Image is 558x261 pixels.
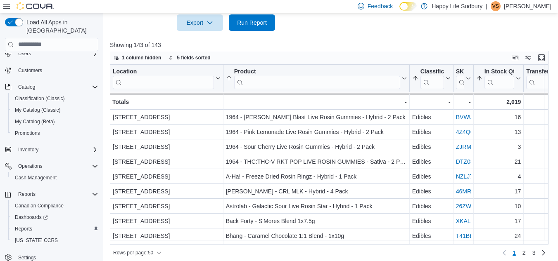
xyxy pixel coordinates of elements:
button: Keyboard shortcuts [510,53,520,63]
span: Dashboards [15,214,48,221]
div: [STREET_ADDRESS] [113,112,221,122]
button: My Catalog (Classic) [8,104,102,116]
a: Next page [539,248,549,258]
div: - [456,97,471,107]
button: SKU [456,68,471,89]
span: Inventory [15,145,98,155]
a: Customers [15,66,45,75]
div: - [226,97,407,107]
a: DTZ03DQZ [456,158,486,165]
div: [STREET_ADDRESS] [113,216,221,226]
div: 2,019 [476,97,521,107]
span: Classification (Classic) [15,95,65,102]
span: Operations [15,161,98,171]
a: Page 2 of 3 [519,246,529,259]
span: Inventory [18,146,38,153]
button: Export [177,14,223,31]
a: 26ZW6RMD [456,203,488,209]
div: Bhang - Caramel Chocolate 1:1 Blend - 1x10g [226,231,407,241]
div: Edibles [412,172,451,181]
div: 16 [476,112,521,122]
button: Location [113,68,221,89]
div: 17 [476,186,521,196]
span: 1 [513,249,516,257]
div: A-Ha! - Freeze Dried Rosin Ringz - Hybrid - 1 Pack [226,172,407,181]
button: Reports [15,189,39,199]
div: SKU URL [456,68,464,89]
button: Customers [2,64,102,76]
div: [STREET_ADDRESS] [113,186,221,196]
span: Reports [12,224,98,234]
button: Reports [2,188,102,200]
span: Cash Management [15,174,57,181]
img: Cova [17,2,54,10]
input: Dark Mode [399,2,417,11]
div: 24 [476,231,521,241]
button: In Stock Qty [476,68,521,89]
button: Promotions [8,127,102,139]
div: 13 [476,127,521,137]
button: Classification (Classic) [8,93,102,104]
div: Edibles [412,201,451,211]
span: Operations [18,163,43,169]
button: 5 fields sorted [165,53,214,63]
span: Promotions [12,128,98,138]
button: Operations [15,161,46,171]
p: Happy Life Sudbury [432,1,482,11]
div: Edibles [412,231,451,241]
div: Edibles [412,127,451,137]
nav: Pagination for preceding grid [499,246,549,259]
div: 1964 - Pink Lemonade Live Rosin Gummies - Hybrid - 2 Pack [226,127,407,137]
span: Settings [18,254,36,261]
p: [PERSON_NAME] [504,1,551,11]
div: Edibles [412,142,451,152]
div: In Stock Qty [484,68,515,75]
span: VS [492,1,499,11]
span: Washington CCRS [12,235,98,245]
div: Location [113,68,214,75]
div: [STREET_ADDRESS] [113,127,221,137]
a: Classification (Classic) [12,94,68,103]
button: Inventory [15,145,42,155]
button: Reports [8,223,102,235]
div: Astrolab - Galactic Sour Live Rosin Star - Hybrid - 1 Pack [226,201,407,211]
span: Promotions [15,130,40,136]
button: Cash Management [8,172,102,183]
div: [PERSON_NAME] - CRL MLK - Hybrid - 4 Pack [226,186,407,196]
button: Inventory [2,144,102,155]
div: Product [234,68,400,75]
a: My Catalog (Classic) [12,105,64,115]
span: Load All Apps in [GEOGRAPHIC_DATA] [23,18,98,35]
div: 1964 - THC:THC-V RKT POP LIVE ROSIN GUMMIES - Sativa - 2 Pack [226,157,407,167]
p: | [486,1,487,11]
button: Product [226,68,407,89]
div: [STREET_ADDRESS] [113,172,221,181]
div: 21 [476,157,521,167]
span: Customers [15,65,98,75]
div: - [412,97,451,107]
span: My Catalog (Beta) [12,117,98,127]
span: Reports [15,226,32,232]
a: Cash Management [12,173,60,183]
div: Victoria Suotaila [491,1,501,11]
div: 3 [476,142,521,152]
a: BVWU1BHC [456,114,489,120]
span: My Catalog (Classic) [15,107,61,113]
button: My Catalog (Beta) [8,116,102,127]
div: Totals [112,97,221,107]
p: Showing 143 of 143 [110,41,553,49]
button: Page 1 of 3 [509,246,519,259]
a: Reports [12,224,36,234]
div: Location [113,68,214,89]
div: 4 [476,172,521,181]
span: 1 column hidden [122,54,161,61]
a: [US_STATE] CCRS [12,235,61,245]
a: Dashboards [12,212,51,222]
span: Cash Management [12,173,98,183]
span: Rows per page : 50 [113,249,153,256]
div: Classification [420,68,444,89]
span: Canadian Compliance [12,201,98,211]
ul: Pagination for preceding grid [509,246,539,259]
span: Catalog [18,84,35,90]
